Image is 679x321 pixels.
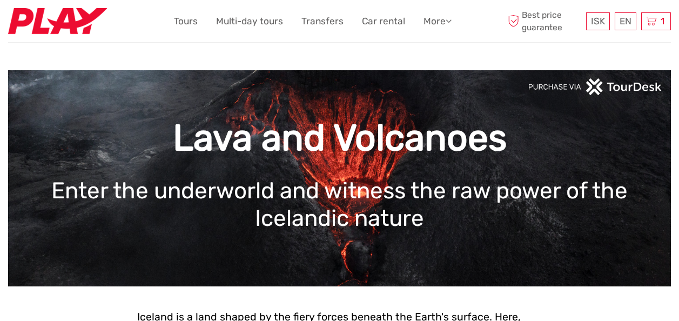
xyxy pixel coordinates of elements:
[659,16,666,26] span: 1
[24,116,655,160] h1: Lava and Volcanoes
[528,78,663,95] img: PurchaseViaTourDeskwhite.png
[362,14,405,29] a: Car rental
[8,8,107,35] img: Fly Play
[301,14,344,29] a: Transfers
[505,9,583,33] span: Best price guarantee
[615,12,636,30] div: EN
[423,14,452,29] a: More
[24,177,655,232] h1: Enter the underworld and witness the raw power of the Icelandic nature
[591,16,605,26] span: ISK
[174,14,198,29] a: Tours
[216,14,283,29] a: Multi-day tours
